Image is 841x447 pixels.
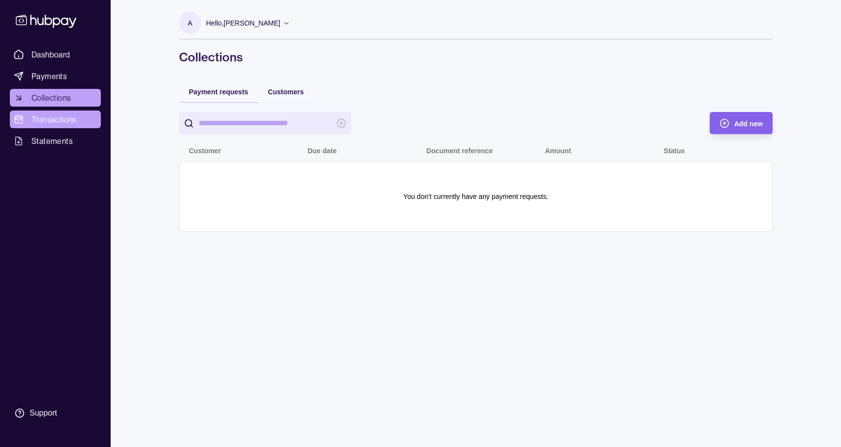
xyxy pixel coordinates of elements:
a: Dashboard [10,46,101,63]
span: Statements [31,135,73,147]
span: Customers [268,88,304,96]
div: Support [30,408,57,419]
a: Statements [10,132,101,150]
span: Add new [734,120,763,128]
p: Status [664,147,685,155]
p: Customer [189,147,221,155]
p: Hello, [PERSON_NAME] [206,18,280,28]
input: search [199,112,331,134]
button: Add new [710,112,773,134]
span: Collections [31,92,71,104]
p: A [188,18,192,28]
span: Payments [31,70,67,82]
p: Amount [545,147,571,155]
p: You don't currently have any payment requests. [403,191,548,202]
a: Payments [10,67,101,85]
a: Support [10,403,101,423]
p: Due date [307,147,336,155]
a: Transactions [10,111,101,128]
span: Dashboard [31,49,70,60]
span: Transactions [31,113,77,125]
h1: Collections [179,49,773,65]
p: Document reference [426,147,493,155]
span: Payment requests [189,88,248,96]
a: Collections [10,89,101,107]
